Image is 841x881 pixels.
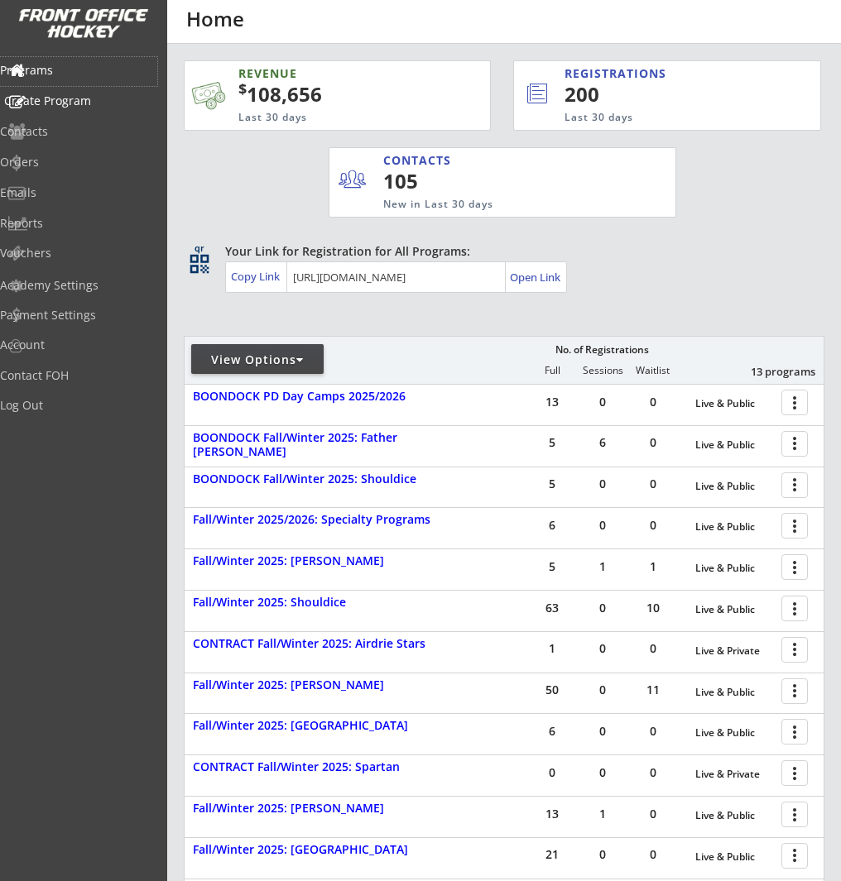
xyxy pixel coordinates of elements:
[578,520,627,531] div: 0
[238,111,415,125] div: Last 30 days
[193,554,451,568] div: Fall/Winter 2025: [PERSON_NAME]
[527,602,577,614] div: 63
[193,843,451,857] div: Fall/Winter 2025: [GEOGRAPHIC_DATA]
[781,678,808,704] button: more_vert
[565,65,747,82] div: REGISTRATIONS
[193,513,451,527] div: Fall/Winter 2025/2026: Specialty Programs
[578,684,627,696] div: 0
[550,344,653,356] div: No. of Registrations
[238,65,415,82] div: REVENUE
[781,554,808,580] button: more_vert
[578,849,627,860] div: 0
[383,198,598,212] div: New in Last 30 days
[193,760,451,774] div: CONTRACT Fall/Winter 2025: Spartan
[527,725,577,737] div: 6
[628,767,678,778] div: 0
[781,472,808,498] button: more_vert
[527,396,577,408] div: 13
[781,596,808,621] button: more_vert
[578,808,627,820] div: 1
[527,478,577,490] div: 5
[695,604,773,615] div: Live & Public
[628,849,678,860] div: 0
[627,365,677,376] div: Waitlist
[578,767,627,778] div: 0
[628,396,678,408] div: 0
[578,478,627,490] div: 0
[628,602,678,614] div: 10
[565,111,752,125] div: Last 30 days
[781,719,808,745] button: more_vert
[231,269,283,284] div: Copy Link
[578,602,627,614] div: 0
[510,266,562,289] a: Open Link
[193,472,451,486] div: BOONDOCK Fall/Winter 2025: Shouldice
[189,243,209,254] div: qr
[695,687,773,698] div: Live & Public
[187,251,212,276] button: qr_code
[628,725,678,737] div: 0
[193,719,451,733] div: Fall/Winter 2025: [GEOGRAPHIC_DATA]
[193,390,451,404] div: BOONDOCK PD Day Camps 2025/2026
[781,802,808,827] button: more_vert
[729,364,815,379] div: 13 programs
[383,167,485,195] div: 105
[578,437,627,448] div: 6
[628,643,678,654] div: 0
[695,851,773,863] div: Live & Public
[781,513,808,539] button: more_vert
[578,396,627,408] div: 0
[695,768,773,780] div: Live & Private
[628,808,678,820] div: 0
[781,390,808,415] button: more_vert
[527,767,577,778] div: 0
[628,478,678,490] div: 0
[781,637,808,663] button: more_vert
[527,520,577,531] div: 6
[781,843,808,869] button: more_vert
[383,152,459,169] div: CONTACTS
[527,437,577,448] div: 5
[695,521,773,533] div: Live & Public
[578,561,627,572] div: 1
[238,80,439,108] div: 108,656
[565,80,765,108] div: 200
[695,439,773,451] div: Live & Public
[193,678,451,692] div: Fall/Winter 2025: [PERSON_NAME]
[578,643,627,654] div: 0
[193,637,451,651] div: CONTRACT Fall/Winter 2025: Airdrie Stars
[578,725,627,737] div: 0
[527,365,577,376] div: Full
[695,645,773,657] div: Live & Private
[225,243,773,260] div: Your Link for Registration for All Programs:
[628,561,678,572] div: 1
[527,561,577,572] div: 5
[193,596,451,610] div: Fall/Winter 2025: Shouldice
[238,79,247,98] sup: $
[695,810,773,821] div: Live & Public
[628,437,678,448] div: 0
[781,431,808,457] button: more_vert
[527,849,577,860] div: 21
[527,643,577,654] div: 1
[695,727,773,739] div: Live & Public
[191,352,324,368] div: View Options
[695,563,773,574] div: Live & Public
[527,808,577,820] div: 13
[527,684,577,696] div: 50
[628,684,678,696] div: 11
[193,802,451,816] div: Fall/Winter 2025: [PERSON_NAME]
[781,760,808,786] button: more_vert
[578,365,627,376] div: Sessions
[4,95,153,107] div: Create Program
[193,431,451,459] div: BOONDOCK Fall/Winter 2025: Father [PERSON_NAME]
[695,481,773,492] div: Live & Public
[510,271,562,285] div: Open Link
[628,520,678,531] div: 0
[695,398,773,409] div: Live & Public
